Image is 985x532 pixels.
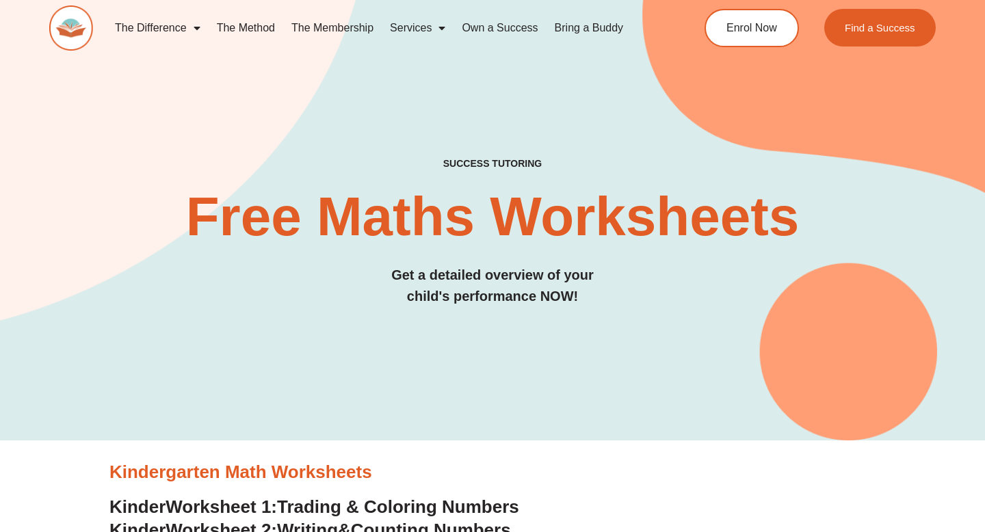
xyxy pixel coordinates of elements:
h2: Free Maths Worksheets​ [49,189,936,244]
nav: Menu [107,12,654,44]
a: Bring a Buddy [547,12,632,44]
span: Enrol Now [726,23,777,34]
span: Worksheet 1: [166,496,277,517]
a: Services [382,12,454,44]
h4: SUCCESS TUTORING​ [49,158,936,170]
a: The Difference [107,12,209,44]
a: Own a Success [454,12,546,44]
a: KinderWorksheet 1:Trading & Coloring Numbers [109,496,519,517]
span: Trading & Coloring Numbers [277,496,519,517]
span: Kinder [109,496,166,517]
h3: Get a detailed overview of your child's performance NOW! [49,265,936,307]
a: Enrol Now [705,9,799,47]
a: The Method [209,12,283,44]
h3: Kindergarten Math Worksheets [109,461,876,484]
a: The Membership [283,12,382,44]
a: Find a Success [824,9,936,46]
span: Find a Success [845,23,915,33]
